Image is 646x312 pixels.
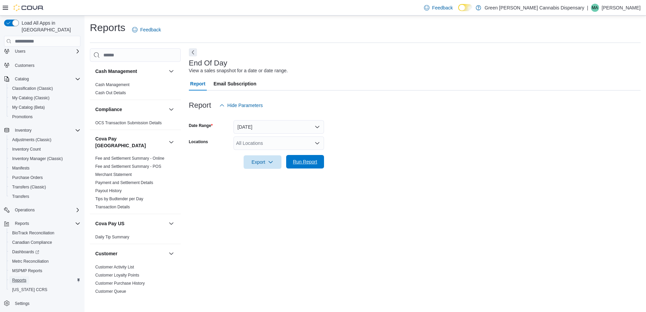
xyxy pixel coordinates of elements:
div: Compliance [90,119,181,130]
span: Customer Loyalty Points [95,272,139,278]
span: Users [12,47,80,55]
button: Inventory Count [7,145,83,154]
a: Payout History [95,188,122,193]
button: [US_STATE] CCRS [7,285,83,294]
span: Canadian Compliance [9,238,80,246]
button: Run Report [286,155,324,168]
a: Customers [12,61,37,70]
span: Customer Activity List [95,264,134,270]
a: Metrc Reconciliation [9,257,51,265]
span: Dashboards [9,248,80,256]
span: Feedback [140,26,161,33]
a: Feedback [421,1,455,15]
span: Promotions [9,113,80,121]
button: Cova Pay US [167,219,175,228]
span: Washington CCRS [9,286,80,294]
button: Metrc Reconciliation [7,257,83,266]
span: Tips by Budtender per Day [95,196,143,202]
a: Fee and Settlement Summary - Online [95,156,165,161]
h3: Cash Management [95,68,137,75]
span: Transaction Details [95,204,130,210]
span: Adjustments (Classic) [9,136,80,144]
span: MSPMP Reports [9,267,80,275]
button: Catalog [12,75,31,83]
span: Metrc Reconciliation [12,259,49,264]
button: My Catalog (Beta) [7,103,83,112]
button: Transfers [7,192,83,201]
a: Adjustments (Classic) [9,136,54,144]
div: Cova Pay [GEOGRAPHIC_DATA] [90,154,181,214]
h3: Report [189,101,211,109]
span: MA [592,4,598,12]
p: | [587,4,588,12]
span: Customers [15,63,34,68]
a: Dashboards [9,248,42,256]
span: Classification (Classic) [12,86,53,91]
span: Metrc Reconciliation [9,257,80,265]
button: Customer [95,250,166,257]
button: Next [189,48,197,56]
button: Customer [167,250,175,258]
button: Inventory [12,126,34,134]
button: Cova Pay US [95,220,166,227]
span: Reports [12,278,26,283]
a: Customer Queue [95,289,126,294]
button: Operations [1,205,83,215]
span: [US_STATE] CCRS [12,287,47,292]
span: Transfers [9,192,80,201]
span: Adjustments (Classic) [12,137,51,142]
a: Daily Tip Summary [95,235,129,239]
span: Reports [9,276,80,284]
span: Canadian Compliance [12,240,52,245]
button: Export [244,155,281,169]
h1: Reports [90,21,125,34]
div: Mark Akers [591,4,599,12]
p: Green [PERSON_NAME] Cannabis Dispensary [484,4,584,12]
button: Open list of options [315,140,320,146]
a: My Catalog (Classic) [9,94,52,102]
span: BioTrack Reconciliation [12,230,54,236]
button: Customers [1,60,83,70]
span: Payout History [95,188,122,193]
span: Users [15,49,25,54]
button: BioTrack Reconciliation [7,228,83,238]
span: Payment and Settlement Details [95,180,153,185]
span: Inventory Manager (Classic) [9,155,80,163]
span: Purchase Orders [12,175,43,180]
a: Inventory Manager (Classic) [9,155,66,163]
span: OCS Transaction Submission Details [95,120,162,126]
span: Purchase Orders [9,174,80,182]
button: Cova Pay [GEOGRAPHIC_DATA] [95,135,166,149]
a: Purchase Orders [9,174,46,182]
button: Reports [12,219,32,228]
span: My Catalog (Beta) [12,105,45,110]
button: Compliance [95,106,166,113]
button: Reports [1,219,83,228]
button: Catalog [1,74,83,84]
span: Load All Apps in [GEOGRAPHIC_DATA] [19,20,80,33]
a: Canadian Compliance [9,238,55,246]
h3: Customer [95,250,117,257]
input: Dark Mode [458,4,472,11]
label: Locations [189,139,208,145]
a: Merchant Statement [95,172,132,177]
div: View a sales snapshot for a date or date range. [189,67,288,74]
span: Reports [12,219,80,228]
span: MSPMP Reports [12,268,42,274]
button: Settings [1,298,83,308]
a: Dashboards [7,247,83,257]
a: Tips by Budtender per Day [95,197,143,201]
button: Canadian Compliance [7,238,83,247]
span: Export [248,155,277,169]
a: Promotions [9,113,35,121]
span: Report [190,77,205,90]
span: Promotions [12,114,33,120]
span: Cash Out Details [95,90,126,96]
span: Inventory Count [12,147,41,152]
button: Classification (Classic) [7,84,83,93]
